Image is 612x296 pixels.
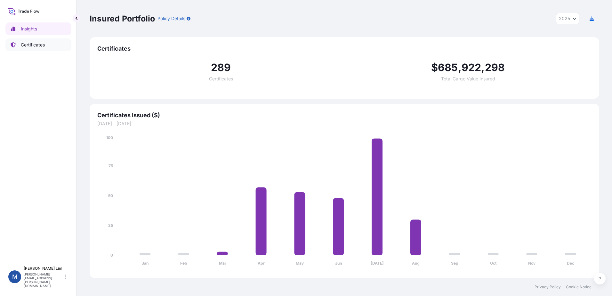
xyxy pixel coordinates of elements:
tspan: 100 [106,135,113,140]
tspan: 75 [109,163,113,168]
span: 2025 [559,15,570,22]
button: Year Selector [556,13,579,24]
p: Insights [21,26,37,32]
span: , [481,62,485,73]
tspan: 0 [110,253,113,258]
span: 289 [211,62,231,73]
tspan: [DATE] [371,261,384,266]
tspan: Sep [451,261,458,266]
span: Certificates Issued ($) [97,111,592,119]
p: Insured Portfolio [90,13,155,24]
span: $ [431,62,438,73]
span: 922 [462,62,481,73]
tspan: Feb [180,261,187,266]
span: Certificates [97,45,592,53]
tspan: Mar [219,261,226,266]
tspan: Jun [335,261,342,266]
p: Certificates [21,42,45,48]
tspan: Apr [258,261,265,266]
span: M [12,274,17,280]
tspan: Oct [490,261,497,266]
a: Insights [5,22,71,35]
p: [PERSON_NAME] Lim [24,266,63,271]
span: Total Cargo Value Insured [441,77,495,81]
a: Cookie Notice [566,284,592,290]
span: 298 [485,62,505,73]
tspan: Nov [528,261,536,266]
span: 685 [438,62,458,73]
tspan: 50 [108,193,113,198]
span: [DATE] - [DATE] [97,120,592,127]
tspan: Aug [412,261,420,266]
tspan: Dec [567,261,574,266]
span: Certificates [209,77,233,81]
p: Policy Details [157,15,185,22]
a: Privacy Policy [535,284,561,290]
a: Certificates [5,38,71,51]
tspan: May [296,261,304,266]
span: , [458,62,462,73]
p: [PERSON_NAME][EMAIL_ADDRESS][PERSON_NAME][DOMAIN_NAME] [24,272,63,288]
tspan: 25 [108,223,113,228]
tspan: Jan [142,261,149,266]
